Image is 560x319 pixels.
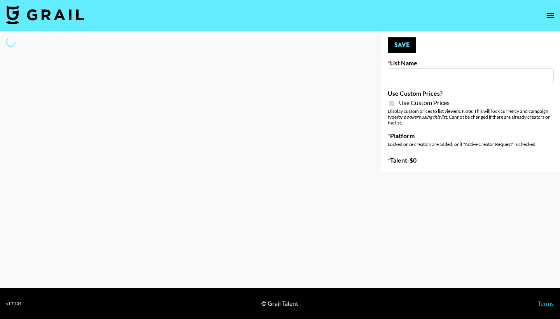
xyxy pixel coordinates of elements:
[6,301,21,306] div: v 1.7.104
[388,132,554,140] label: Platform
[388,141,554,147] div: Locked once creators are added, or if "Active Creator Request" is checked.
[399,99,450,107] span: Use Custom Prices
[261,300,298,307] div: © Grail Talent
[388,89,554,97] label: Use Custom Prices?
[538,300,554,307] a: Terms
[397,114,447,120] em: for bookers using this list
[388,59,554,67] label: List Name
[388,37,416,53] button: Save
[388,108,554,126] div: Display custom prices to list viewers. Note: This will lock currency and campaign type . Cannot b...
[543,8,558,23] button: open drawer
[388,156,554,164] label: Talent - $ 0
[6,5,84,24] img: Grail Talent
